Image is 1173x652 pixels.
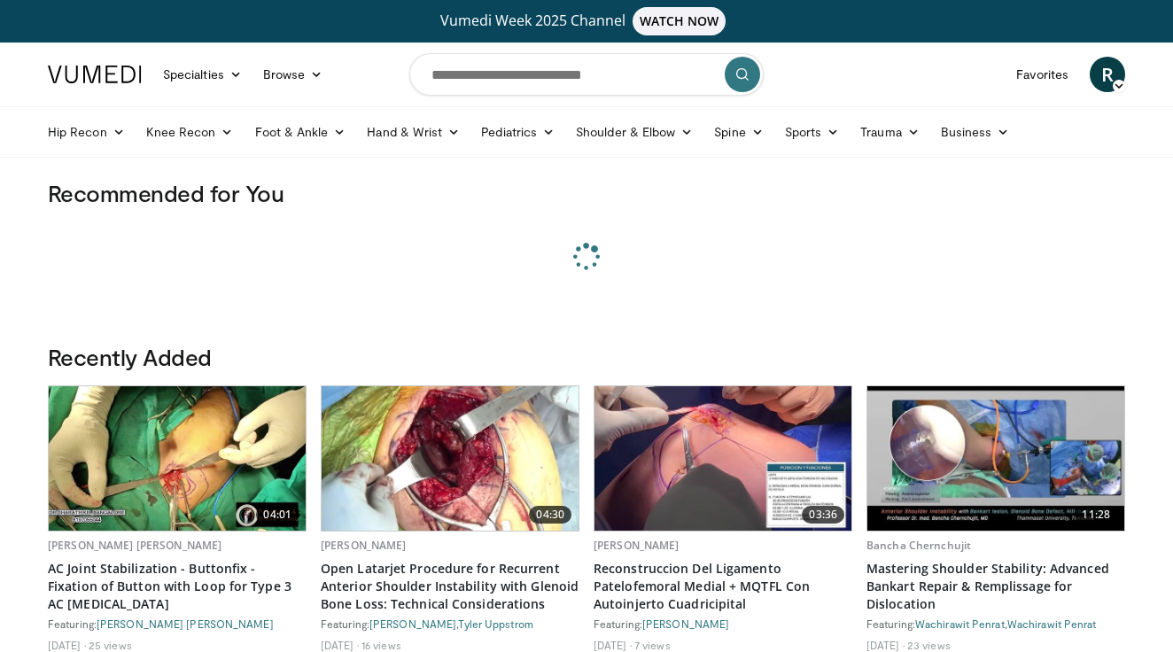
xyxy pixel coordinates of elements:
[1006,57,1079,92] a: Favorites
[866,560,1125,613] a: Mastering Shoulder Stability: Advanced Bankart Repair & Remplissage for Dislocation
[321,560,579,613] a: Open Latarjet Procedure for Recurrent Anterior Shoulder Instability with Glenoid Bone Loss: Techn...
[409,53,764,96] input: Search topics, interventions
[907,638,951,652] li: 23 views
[48,179,1125,207] h3: Recommended for You
[633,7,726,35] span: WATCH NOW
[48,66,142,83] img: VuMedi Logo
[89,638,132,652] li: 25 views
[594,617,852,631] div: Featuring:
[49,386,306,531] a: 04:01
[321,538,407,553] a: [PERSON_NAME]
[136,114,245,150] a: Knee Recon
[470,114,565,150] a: Pediatrics
[48,343,1125,371] h3: Recently Added
[703,114,773,150] a: Spine
[594,386,851,531] a: 03:36
[321,638,359,652] li: [DATE]
[594,638,632,652] li: [DATE]
[1090,57,1125,92] a: R
[321,617,579,631] div: Featuring: ,
[458,617,532,630] a: Tyler Uppstrom
[866,617,1125,631] div: Featuring: ,
[245,114,357,150] a: Foot & Ankle
[594,386,851,531] img: 48f6f21f-43ea-44b1-a4e1-5668875d038e.620x360_q85_upscale.jpg
[866,638,905,652] li: [DATE]
[48,638,86,652] li: [DATE]
[866,538,971,553] a: Bancha Chernchujit
[774,114,851,150] a: Sports
[565,114,703,150] a: Shoulder & Elbow
[642,617,729,630] a: [PERSON_NAME]
[915,617,1005,630] a: Wachirawit Penrat
[322,386,579,531] img: 2b2da37e-a9b6-423e-b87e-b89ec568d167.620x360_q85_upscale.jpg
[50,7,1123,35] a: Vumedi Week 2025 ChannelWATCH NOW
[867,386,1124,531] img: 12bfd8a1-61c9-4857-9f26-c8a25e8997c8.620x360_q85_upscale.jpg
[850,114,930,150] a: Trauma
[322,386,579,531] a: 04:30
[634,638,671,652] li: 7 views
[1007,617,1097,630] a: Wachirawit Penrat
[97,617,274,630] a: [PERSON_NAME] [PERSON_NAME]
[49,386,306,531] img: c2f644dc-a967-485d-903d-283ce6bc3929.620x360_q85_upscale.jpg
[37,114,136,150] a: Hip Recon
[152,57,252,92] a: Specialties
[802,506,844,524] span: 03:36
[529,506,571,524] span: 04:30
[252,57,334,92] a: Browse
[1075,506,1117,524] span: 11:28
[361,638,401,652] li: 16 views
[594,560,852,613] a: Reconstruccion Del Ligamento Patelofemoral Medial + MQTFL Con Autoinjerto Cuadricipital
[256,506,299,524] span: 04:01
[48,538,221,553] a: [PERSON_NAME] [PERSON_NAME]
[369,617,456,630] a: [PERSON_NAME]
[867,386,1124,531] a: 11:28
[930,114,1021,150] a: Business
[48,560,307,613] a: AC Joint Stabilization - Buttonfix - Fixation of Button with Loop for Type 3 AC [MEDICAL_DATA]
[594,538,680,553] a: [PERSON_NAME]
[356,114,470,150] a: Hand & Wrist
[48,617,307,631] div: Featuring:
